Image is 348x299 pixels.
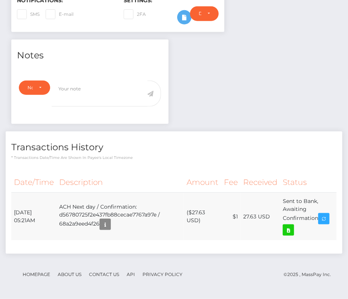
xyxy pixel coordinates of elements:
td: Sent to Bank, Awaiting Confirmation [280,193,337,241]
div: Note Type [28,85,33,91]
a: Contact Us [86,268,122,280]
h4: Notes [17,49,163,62]
th: Fee [221,172,241,193]
a: Homepage [20,268,53,280]
a: About Us [55,268,84,280]
div: Do not require [199,11,201,17]
p: * Transactions date/time are shown in payee's local timezone [11,155,337,160]
td: ($27.63 USD) [184,193,221,241]
td: ACH Next day / Confirmation: d56780725f2e437fb88cecae7767a97e / 68a2a9eed4f26 [57,193,184,241]
label: SMS [17,9,40,19]
button: Do not require [190,6,219,21]
a: API [124,268,138,280]
th: Description [57,172,184,193]
h4: Transactions History [11,141,337,154]
th: Status [280,172,337,193]
label: 2FA [124,9,146,19]
button: Note Type [19,81,50,95]
th: Received [241,172,280,193]
a: Privacy Policy [140,268,185,280]
th: Amount [184,172,221,193]
th: Date/Time [11,172,57,193]
td: [DATE] 05:21AM [11,193,57,241]
td: 27.63 USD [241,193,280,241]
td: $1 [221,193,241,241]
label: E-mail [46,9,74,19]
